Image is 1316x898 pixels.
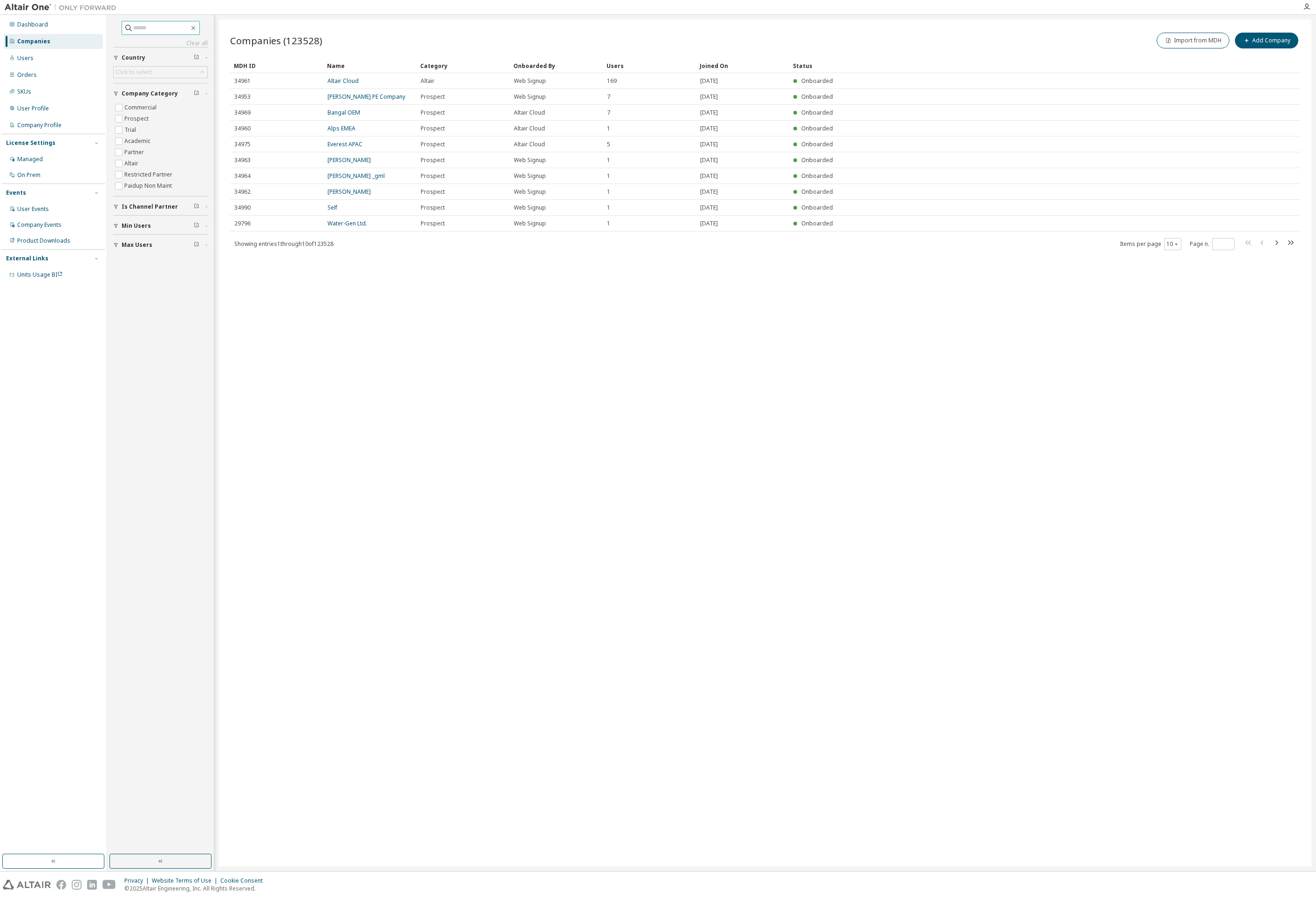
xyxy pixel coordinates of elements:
[6,255,48,262] div: External Links
[327,77,359,85] a: Altair Cloud
[17,122,61,129] div: Company Profile
[194,90,199,97] span: Clear filter
[152,877,220,884] div: Website Terms of Use
[17,54,34,62] div: Users
[124,158,140,169] label: Altair
[607,125,610,132] span: 1
[514,156,546,164] span: Web Signup
[700,77,718,85] span: [DATE]
[607,188,610,196] span: 1
[607,220,610,227] span: 1
[421,109,445,116] span: Prospect
[17,237,70,245] div: Product Downloads
[124,113,150,124] label: Prospect
[56,880,66,890] img: facebook.svg
[234,93,251,101] span: 34953
[114,67,207,78] div: Click to select
[17,71,37,79] div: Orders
[1157,33,1229,48] button: Import from MDH
[801,93,833,101] span: Onboarded
[327,124,355,132] a: Alps EMEA
[607,172,610,180] span: 1
[607,93,610,101] span: 7
[72,880,82,890] img: instagram.svg
[514,188,546,196] span: Web Signup
[607,156,610,164] span: 1
[17,105,49,112] div: User Profile
[700,220,718,227] span: [DATE]
[607,58,692,73] div: Users
[421,156,445,164] span: Prospect
[17,221,61,229] div: Company Events
[234,220,251,227] span: 29796
[122,203,178,211] span: Is Channel Partner
[234,58,320,73] div: MDH ID
[124,136,152,147] label: Academic
[514,172,546,180] span: Web Signup
[113,235,208,255] button: Max Users
[421,93,445,101] span: Prospect
[194,222,199,230] span: Clear filter
[113,83,208,104] button: Company Category
[194,241,199,249] span: Clear filter
[514,141,545,148] span: Altair Cloud
[194,54,199,61] span: Clear filter
[801,172,833,180] span: Onboarded
[234,77,251,85] span: 34961
[801,188,833,196] span: Onboarded
[793,58,1244,73] div: Status
[234,204,251,211] span: 34990
[421,125,445,132] span: Prospect
[514,125,545,132] span: Altair Cloud
[113,216,208,236] button: Min Users
[17,38,50,45] div: Companies
[124,147,146,158] label: Partner
[327,93,405,101] a: [PERSON_NAME] PE Company
[514,204,546,211] span: Web Signup
[327,156,371,164] a: [PERSON_NAME]
[113,48,208,68] button: Country
[801,124,833,132] span: Onboarded
[122,222,151,230] span: Min Users
[700,188,718,196] span: [DATE]
[801,77,833,85] span: Onboarded
[124,180,174,191] label: Paidup Non Maint
[113,40,208,47] a: Clear all
[194,203,199,211] span: Clear filter
[234,172,251,180] span: 34964
[124,169,174,180] label: Restricted Partner
[420,58,506,73] div: Category
[421,77,435,85] span: Altair
[607,77,617,85] span: 169
[234,156,251,164] span: 34963
[17,156,43,163] div: Managed
[87,880,97,890] img: linkedin.svg
[6,139,55,147] div: License Settings
[234,125,251,132] span: 34960
[801,140,833,148] span: Onboarded
[514,109,545,116] span: Altair Cloud
[17,171,41,179] div: On Prem
[124,124,138,136] label: Trial
[122,241,152,249] span: Max Users
[700,204,718,211] span: [DATE]
[124,102,158,113] label: Commercial
[327,58,413,73] div: Name
[230,34,322,47] span: Companies (123528)
[6,189,26,197] div: Events
[113,197,208,217] button: Is Channel Partner
[327,204,337,211] a: Self
[116,68,152,76] div: Click to select
[700,109,718,116] span: [DATE]
[234,188,251,196] span: 34962
[607,204,610,211] span: 1
[513,58,599,73] div: Onboarded By
[122,54,145,61] span: Country
[17,88,31,95] div: SKUs
[124,884,268,892] p: © 2025 Altair Engineering, Inc. All Rights Reserved.
[327,219,367,227] a: Water-Gen Ltd.
[514,220,546,227] span: Web Signup
[801,204,833,211] span: Onboarded
[102,880,116,890] img: youtube.svg
[1166,240,1179,248] button: 10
